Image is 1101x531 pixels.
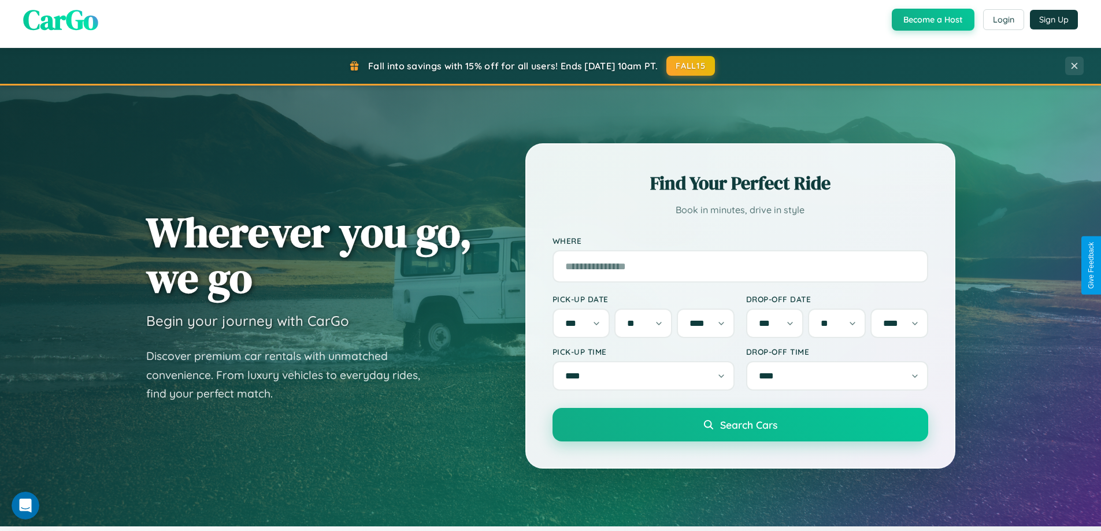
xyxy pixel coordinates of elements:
button: Become a Host [892,9,974,31]
label: Pick-up Date [553,294,735,304]
span: Fall into savings with 15% off for all users! Ends [DATE] 10am PT. [368,60,658,72]
h3: Begin your journey with CarGo [146,312,349,329]
button: Login [983,9,1024,30]
p: Book in minutes, drive in style [553,202,928,218]
div: Give Feedback [1087,242,1095,289]
span: Search Cars [720,418,777,431]
p: Discover premium car rentals with unmatched convenience. From luxury vehicles to everyday rides, ... [146,347,435,403]
span: CarGo [23,1,98,39]
button: FALL15 [666,56,715,76]
button: Sign Up [1030,10,1078,29]
button: Search Cars [553,408,928,441]
h1: Wherever you go, we go [146,209,472,300]
h2: Find Your Perfect Ride [553,170,928,196]
label: Where [553,236,928,246]
label: Drop-off Date [746,294,928,304]
label: Pick-up Time [553,347,735,357]
label: Drop-off Time [746,347,928,357]
iframe: Intercom live chat [12,492,39,519]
